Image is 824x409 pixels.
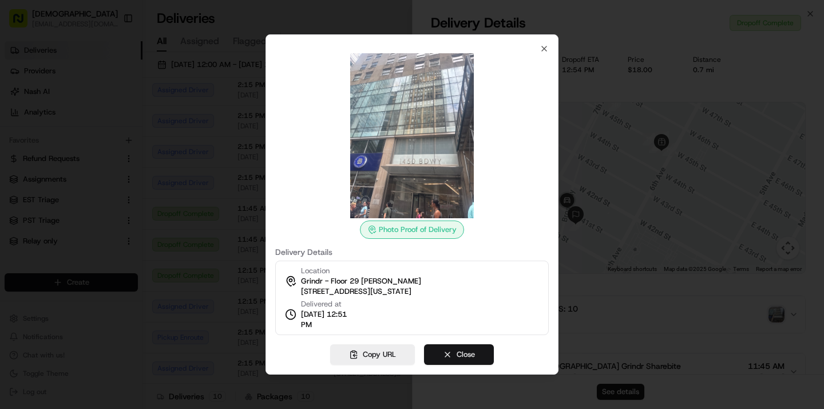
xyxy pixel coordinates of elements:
[11,109,32,130] img: 1736555255976-a54dd68f-1ca7-489b-9aae-adbdc363a1c4
[330,53,494,218] img: photo_proof_of_delivery image
[108,225,184,237] span: API Documentation
[101,178,125,187] span: [DATE]
[81,253,138,262] a: Powered byPylon
[195,113,208,127] button: Start new chat
[92,221,188,241] a: 💻API Documentation
[301,309,354,330] span: [DATE] 12:51 PM
[23,225,88,237] span: Knowledge Base
[30,74,189,86] input: Clear
[301,276,421,286] span: Grindr - Floor 29 [PERSON_NAME]
[11,149,73,158] div: Past conversations
[11,11,34,34] img: Nash
[51,109,188,121] div: Start new chat
[24,109,45,130] img: 8571987876998_91fb9ceb93ad5c398215_72.jpg
[275,248,549,256] label: Delivery Details
[11,167,30,185] img: Jeff Sasse
[301,266,330,276] span: Location
[11,46,208,64] p: Welcome 👋
[11,226,21,235] div: 📗
[114,253,138,262] span: Pylon
[51,121,157,130] div: We're available if you need us!
[97,226,106,235] div: 💻
[301,286,411,297] span: [STREET_ADDRESS][US_STATE]
[95,178,99,187] span: •
[330,344,415,365] button: Copy URL
[35,178,93,187] span: [PERSON_NAME]
[424,344,494,365] button: Close
[7,221,92,241] a: 📗Knowledge Base
[360,221,464,239] div: Photo Proof of Delivery
[301,299,354,309] span: Delivered at
[177,147,208,160] button: See all
[23,178,32,187] img: 1736555255976-a54dd68f-1ca7-489b-9aae-adbdc363a1c4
